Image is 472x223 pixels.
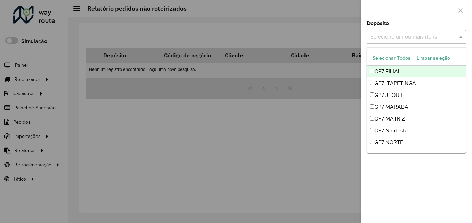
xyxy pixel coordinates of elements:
div: GP7 PORTO SEGURO [367,148,466,160]
label: Depósito [367,19,389,27]
div: GP7 FILIAL [367,66,466,77]
div: GP7 MATRIZ [367,113,466,125]
div: GP7 ITAPETINGA [367,77,466,89]
div: GP7 JEQUIE [367,89,466,101]
div: GP7 MARABA [367,101,466,113]
ng-dropdown-panel: Options list [367,47,466,153]
div: GP7 Nordeste [367,125,466,137]
button: Limpar seleção [414,53,453,64]
button: Selecionar Todos [369,53,414,64]
div: GP7 NORTE [367,137,466,148]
